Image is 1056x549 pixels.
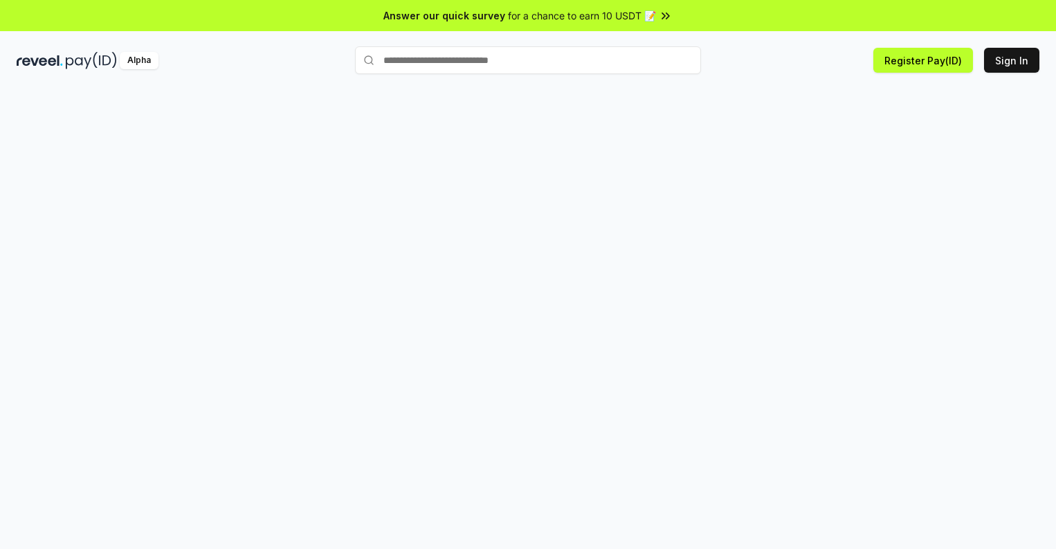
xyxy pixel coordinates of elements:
[120,52,158,69] div: Alpha
[66,52,117,69] img: pay_id
[984,48,1039,73] button: Sign In
[508,8,656,23] span: for a chance to earn 10 USDT 📝
[873,48,973,73] button: Register Pay(ID)
[383,8,505,23] span: Answer our quick survey
[17,52,63,69] img: reveel_dark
